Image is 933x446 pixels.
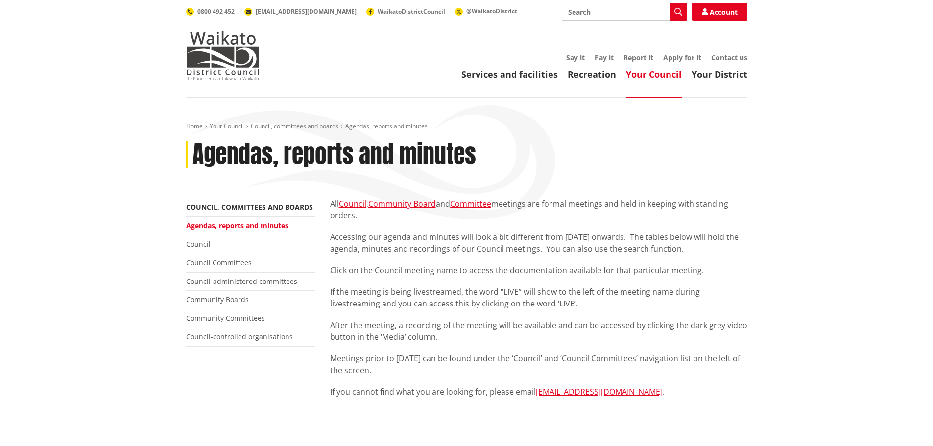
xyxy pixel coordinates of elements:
[626,69,682,80] a: Your Council
[186,221,288,230] a: Agendas, reports and minutes
[339,198,366,209] a: Council
[366,7,445,16] a: WaikatoDistrictCouncil
[186,277,297,286] a: Council-administered committees
[186,122,203,130] a: Home
[466,7,517,15] span: @WaikatoDistrict
[663,53,701,62] a: Apply for it
[461,69,558,80] a: Services and facilities
[197,7,235,16] span: 0800 492 452
[566,53,585,62] a: Say it
[330,286,747,309] p: If the meeting is being livestreamed, the word “LIVE” will show to the left of the meeting name d...
[186,332,293,341] a: Council-controlled organisations
[692,3,747,21] a: Account
[562,3,687,21] input: Search input
[186,122,747,131] nav: breadcrumb
[623,53,653,62] a: Report it
[568,69,616,80] a: Recreation
[186,7,235,16] a: 0800 492 452
[186,313,265,323] a: Community Committees
[536,386,663,397] a: [EMAIL_ADDRESS][DOMAIN_NAME]
[330,264,747,276] p: Click on the Council meeting name to access the documentation available for that particular meeting.
[186,295,249,304] a: Community Boards
[330,319,747,343] p: After the meeting, a recording of the meeting will be available and can be accessed by clicking t...
[455,7,517,15] a: @WaikatoDistrict
[330,386,747,398] p: If you cannot find what you are looking for, please email .
[251,122,338,130] a: Council, committees and boards
[186,31,260,80] img: Waikato District Council - Te Kaunihera aa Takiwaa o Waikato
[330,232,739,254] span: Accessing our agenda and minutes will look a bit different from [DATE] onwards. The tables below ...
[186,202,313,211] a: Council, committees and boards
[711,53,747,62] a: Contact us
[186,239,211,249] a: Council
[368,198,436,209] a: Community Board
[256,7,357,16] span: [EMAIL_ADDRESS][DOMAIN_NAME]
[186,258,252,267] a: Council Committees
[345,122,428,130] span: Agendas, reports and minutes
[330,352,747,376] p: Meetings prior to [DATE] can be found under the ‘Council’ and ‘Council Committees’ navigation lis...
[192,141,476,169] h1: Agendas, reports and minutes
[244,7,357,16] a: [EMAIL_ADDRESS][DOMAIN_NAME]
[210,122,244,130] a: Your Council
[450,198,491,209] a: Committee
[330,198,747,221] p: All , and meetings are formal meetings and held in keeping with standing orders.
[378,7,445,16] span: WaikatoDistrictCouncil
[692,69,747,80] a: Your District
[595,53,614,62] a: Pay it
